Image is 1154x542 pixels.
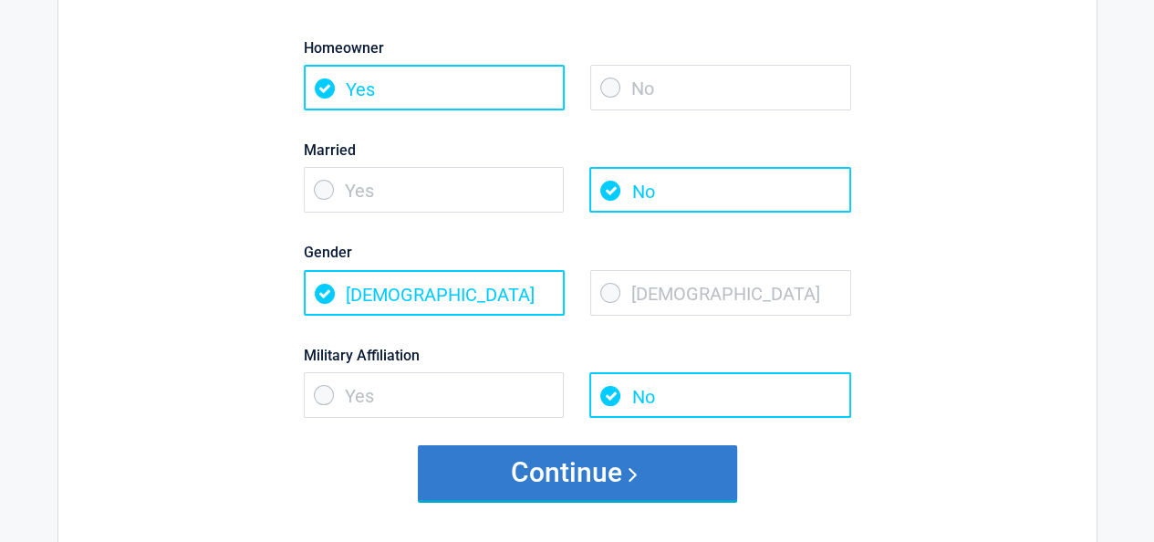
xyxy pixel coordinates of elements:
[304,343,851,368] label: Military Affiliation
[589,167,850,213] span: No
[590,65,851,110] span: No
[304,270,565,316] span: [DEMOGRAPHIC_DATA]
[304,167,565,213] span: Yes
[304,65,565,110] span: Yes
[589,372,850,418] span: No
[590,270,851,316] span: [DEMOGRAPHIC_DATA]
[418,445,737,500] button: Continue
[304,138,851,162] label: Married
[304,240,851,265] label: Gender
[304,36,851,60] label: Homeowner
[304,372,565,418] span: Yes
